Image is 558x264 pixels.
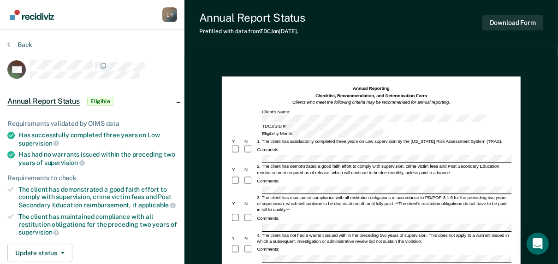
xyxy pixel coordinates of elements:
em: Clients who meet the following criteria may be recommended for annual reporting. [292,100,450,105]
span: supervision [18,229,59,236]
img: Recidiviz [10,10,54,20]
div: The client has demonstrated a good faith effort to comply with supervision, crime victim fees and... [18,186,177,209]
span: supervision [44,159,85,166]
div: Eligibility Month: [261,130,390,138]
button: Profile dropdown button [162,7,177,22]
div: N [243,201,256,207]
div: Comments: [256,246,280,252]
div: Client's Name: [261,108,511,122]
div: Open Intercom Messenger [527,233,549,255]
div: Comments: [256,178,280,184]
div: Y [231,201,243,207]
div: The client has maintained compliance with all restitution obligations for the preceding two years of [18,213,177,236]
div: N [243,167,256,173]
button: Update status [7,244,72,262]
span: Annual Report Status [7,97,80,106]
span: supervision [18,140,59,147]
span: Eligible [87,97,113,106]
div: Prefilled with data from TDCJ on [DATE] . [199,28,305,35]
button: Download Form [482,15,543,30]
button: Back [7,41,32,49]
div: 3. The client has maintained compliance with all restitution obligations in accordance to PD/POP-... [256,195,511,213]
div: 1. The client has satisfactorily completed three years on Low supervision by the [US_STATE] Risk ... [256,138,511,144]
div: Annual Report Status [199,11,305,24]
div: Y [231,167,243,173]
div: L H [162,7,177,22]
div: 4. The client has not had a warrant issued with in the preceding two years of supervision. This d... [256,232,511,244]
div: Y [231,235,243,241]
div: N [243,138,256,144]
div: Requirements to check [7,174,177,182]
strong: Checklist, Recommendation, and Determination Form [315,93,427,98]
div: Comments: [256,147,280,153]
div: Requirements validated by OIMS data [7,120,177,128]
div: Has successfully completed three years on Low [18,131,177,147]
div: Has had no warrants issued within the preceding two years of [18,151,177,166]
div: 2. The client has demonstrated a good faith effort to comply with supervision, crime victim fees ... [256,164,511,176]
span: applicable [138,201,176,209]
div: Comments: [256,215,280,221]
div: Y [231,138,243,144]
div: TDCJ/SID #: [261,123,384,130]
div: N [243,235,256,241]
strong: Annual Reporting [353,86,390,91]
